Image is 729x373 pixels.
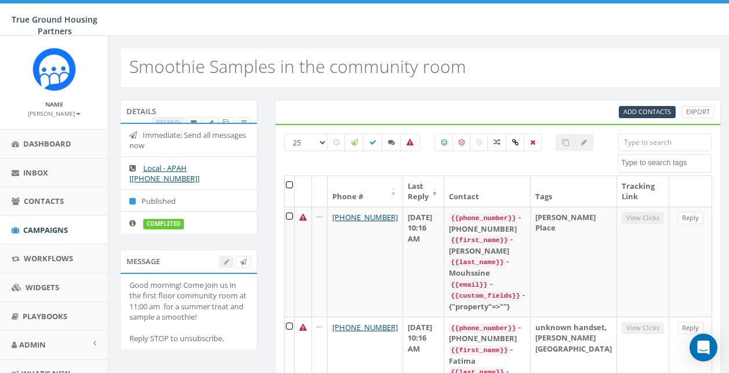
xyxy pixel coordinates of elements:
span: True Ground Housing Partners [12,14,97,36]
label: Neutral [470,134,488,151]
input: Type to search [618,134,712,151]
span: Clone Campaign [223,118,229,127]
label: Mixed [487,134,507,151]
i: Published [129,198,142,205]
a: [PERSON_NAME] [28,108,81,118]
a: Add Contacts [619,106,676,118]
div: - [PHONE_NUMBER] [449,212,525,234]
div: Open Intercom Messenger [690,334,717,361]
th: Tracking Link [617,176,669,207]
label: Positive [435,134,454,151]
a: Reply [677,322,703,334]
div: - Mouhssine [449,256,525,278]
code: {{first_name}} [449,235,510,246]
span: Inbox [23,167,48,178]
code: {{phone_number}} [449,213,518,224]
small: Name [45,100,63,108]
th: Phone #: activate to sort column ascending [328,176,403,207]
th: Contact [444,176,531,207]
div: - [PERSON_NAME] [449,234,525,256]
h2: Smoothie Samples in the community room [129,57,466,76]
td: [DATE] 10:16 AM [403,207,444,317]
span: Playbooks [23,311,67,321]
label: Negative [452,134,471,151]
div: - [PHONE_NUMBER] [449,322,525,344]
li: Published [121,189,257,213]
span: Dashboard [23,138,71,149]
th: Last Reply: activate to sort column ascending [403,176,444,207]
li: Immediate: Send all messages now [121,124,257,157]
code: {{first_name}} [449,345,510,356]
span: Admin [19,339,46,350]
span: Campaigns [23,225,68,235]
div: Message [120,250,257,273]
span: Add Contacts [623,107,671,116]
span: Contacts [24,196,64,206]
label: Bounced [400,134,420,151]
div: - {"property"=>""} [449,290,525,312]
div: - Fatima [449,344,525,366]
a: Local - APAH [[PHONE_NUMBER]] [129,163,200,184]
textarea: Search [621,158,711,168]
a: Export [681,106,715,118]
div: Details [120,100,257,123]
div: - [449,279,525,290]
label: Removed [524,134,542,151]
label: Delivered [363,134,383,151]
span: Send Test Message [240,257,246,266]
div: Good morning! Come join us in the first floor community room at 11:00 am for a summer treat and s... [129,280,248,344]
a: [PHONE_NUMBER] [332,322,398,332]
a: Reply [677,212,703,224]
a: [PHONE_NUMBER] [332,212,398,222]
label: Link Clicked [506,134,525,151]
span: Edit Campaign Title [208,118,213,127]
span: Workflows [24,253,73,264]
th: Tags [531,176,617,207]
img: Rally_Corp_Logo_1.png [32,47,76,91]
span: Widgets [26,282,59,292]
i: Immediate: Send all messages now [129,131,143,139]
label: completed [143,219,184,229]
label: Sending [344,134,364,151]
td: [PERSON_NAME] Place [531,207,617,317]
code: {{email}} [449,280,490,290]
span: View Campaign Delivery Statistics [241,118,246,127]
code: {{custom_fields}} [449,291,523,301]
code: {{phone_number}} [449,323,518,334]
small: [PERSON_NAME] [28,109,81,118]
label: Replied [382,134,401,151]
span: Archive Campaign [191,118,197,127]
code: {{last_name}} [449,257,506,268]
label: Pending [327,134,346,151]
span: CSV files only [623,107,671,116]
